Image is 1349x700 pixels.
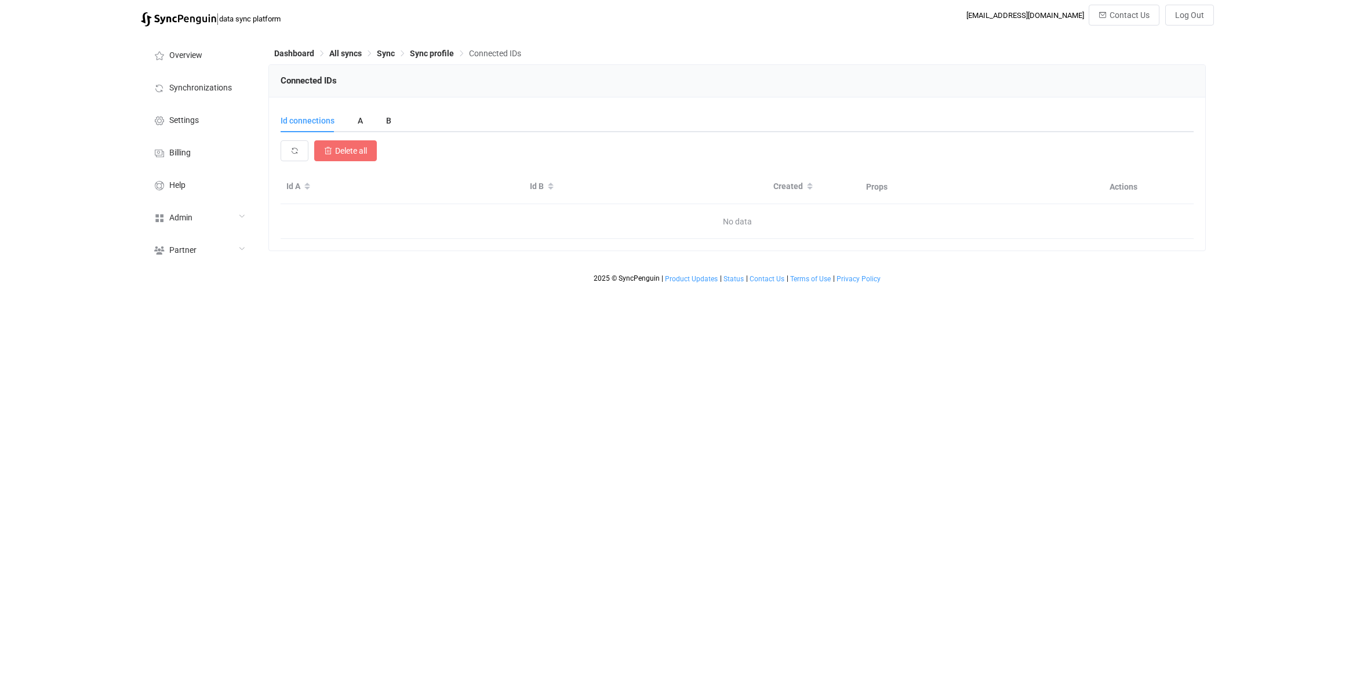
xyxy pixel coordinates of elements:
a: Synchronizations [141,71,257,103]
span: 2025 © SyncPenguin [594,274,660,282]
span: Status [723,275,744,283]
a: Status [723,275,744,283]
span: Sync [377,49,395,58]
a: Help [141,168,257,201]
span: Synchronizations [169,84,232,93]
span: Help [169,181,186,190]
a: |data sync platform [141,10,281,27]
button: Contact Us [1089,5,1159,26]
span: | [787,274,788,282]
a: Settings [141,103,257,136]
a: Product Updates [664,275,718,283]
img: syncpenguin.svg [141,12,216,27]
a: Contact Us [749,275,785,283]
span: Partner [169,246,197,255]
span: Dashboard [274,49,314,58]
span: | [720,274,722,282]
a: Billing [141,136,257,168]
span: Terms of Use [790,275,831,283]
span: Contact Us [1110,10,1150,20]
span: Billing [169,148,191,158]
span: Log Out [1175,10,1204,20]
div: [EMAIL_ADDRESS][DOMAIN_NAME] [966,11,1084,20]
span: | [216,10,219,27]
span: Contact Us [750,275,784,283]
span: | [746,274,748,282]
button: Log Out [1165,5,1214,26]
span: Sync profile [410,49,454,58]
span: All syncs [329,49,362,58]
span: | [833,274,835,282]
span: Admin [169,213,192,223]
span: data sync platform [219,14,281,23]
div: Breadcrumb [274,49,521,57]
span: Connected IDs [469,49,521,58]
a: Overview [141,38,257,71]
a: Terms of Use [790,275,831,283]
span: Overview [169,51,202,60]
span: Privacy Policy [837,275,881,283]
span: Settings [169,116,199,125]
span: | [661,274,663,282]
a: Privacy Policy [836,275,881,283]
